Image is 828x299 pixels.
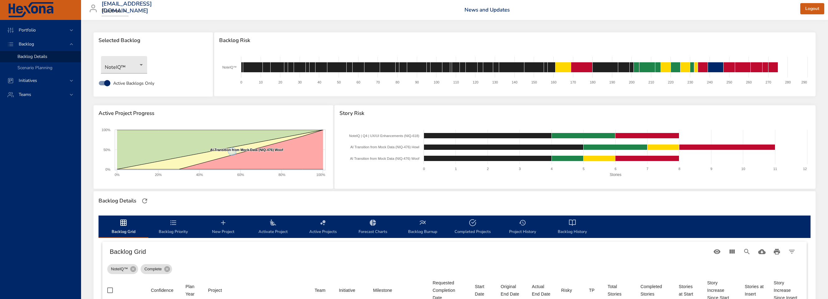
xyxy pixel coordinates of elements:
[155,173,162,177] text: 20%
[679,167,681,171] text: 8
[415,80,419,84] text: 90
[785,80,791,84] text: 280
[492,80,498,84] text: 130
[376,80,380,84] text: 70
[208,287,222,294] div: Sort
[773,167,777,171] text: 11
[769,244,784,259] button: Print
[707,80,712,84] text: 240
[647,167,648,171] text: 7
[679,283,697,298] div: Stories at Start
[668,80,673,84] text: 220
[151,287,176,294] span: Confidence
[99,37,208,44] span: Selected Backlog
[115,173,120,177] text: 0%
[97,196,138,206] div: Backlog Details
[315,287,325,294] div: Sort
[609,80,615,84] text: 190
[561,287,572,294] div: Sort
[801,80,807,84] text: 290
[315,287,325,294] div: Team
[17,65,52,71] span: Scenario Planning
[352,219,394,235] span: Forecast Charts
[339,287,363,294] span: Initiative
[349,134,419,138] text: NoteIQ | Q4 | UX/UI Enhancements (NIQ-618)
[465,6,510,13] a: News and Updates
[640,283,669,298] div: Completed Stories
[102,242,807,262] div: Table Toolbar
[337,80,341,84] text: 50
[219,37,811,44] span: Backlog Risk
[110,247,710,257] h6: Backlog Grid
[317,80,321,84] text: 40
[726,80,732,84] text: 250
[710,244,724,259] button: Standard Views
[395,80,399,84] text: 80
[648,80,654,84] text: 210
[102,219,145,235] span: Backlog Grid
[185,283,198,298] div: Plan Year
[140,196,149,206] button: Refresh Page
[356,80,360,84] text: 60
[589,287,595,294] div: TP
[724,244,739,259] button: View Columns
[473,80,478,84] text: 120
[105,168,110,171] text: 0%
[610,173,621,177] text: Stories
[202,219,244,235] span: New Project
[589,287,595,294] div: Sort
[487,167,489,171] text: 2
[512,80,517,84] text: 140
[475,283,491,298] div: Start Date
[14,92,36,97] span: Teams
[687,80,693,84] text: 230
[800,3,824,15] button: Logout
[561,287,579,294] span: Risky
[102,1,152,14] h3: [EMAIL_ADDRESS][DOMAIN_NAME]
[551,219,594,235] span: Backlog History
[589,287,598,294] span: TP
[222,65,237,69] text: NoteIQ™
[237,173,244,177] text: 60%
[532,283,551,298] div: Sort
[423,167,425,171] text: 0
[252,219,294,235] span: Activate Project
[710,167,712,171] text: 9
[373,287,392,294] div: Milestone
[151,287,173,294] div: Confidence
[402,219,444,235] span: Backlog Burnup
[350,145,419,149] text: AI Transition from Mock Data (NIQ-476) Howl
[278,80,282,84] text: 20
[339,110,811,116] span: Story Risk
[551,80,556,84] text: 160
[608,283,631,298] div: Sort
[240,80,242,84] text: 0
[453,80,459,84] text: 110
[339,287,355,294] div: Initiative
[434,80,439,84] text: 100
[298,80,301,84] text: 30
[531,80,537,84] text: 150
[196,173,203,177] text: 40%
[745,283,764,298] div: Stories at Insert
[373,287,392,294] div: Sort
[551,167,553,171] text: 4
[501,283,522,298] span: Original End Date
[608,283,631,298] div: Total Stories
[451,219,494,235] span: Completed Projects
[152,219,195,235] span: Backlog Priority
[765,80,771,84] text: 270
[14,41,39,47] span: Backlog
[561,287,572,294] div: Risky
[7,2,54,18] img: Hexona
[113,80,154,87] span: Active Backlogs Only
[14,78,42,83] span: Initiatives
[741,167,745,171] text: 10
[739,244,754,259] button: Search
[102,6,128,16] div: Raintree
[532,283,551,298] div: Actual End Date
